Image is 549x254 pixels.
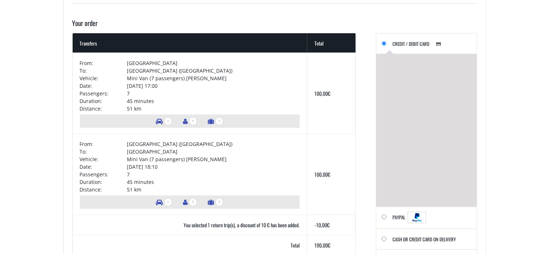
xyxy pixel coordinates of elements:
td: Mini Van (7 passengers) [PERSON_NAME] [127,74,300,82]
th: You selected 1 return trip(s), a discount of 10 € has been added. [73,215,307,235]
th: Transfers [73,33,307,53]
td: Date: [80,82,127,90]
span: 7 [215,198,223,206]
td: 45 minutes [127,178,300,186]
bdi: 190,00 [314,241,330,249]
td: To: [80,148,127,155]
iframe: Secure payment input frame [382,60,468,190]
li: Number of luggage items [204,195,227,209]
label: Cash or Credit Card on delivery [393,234,456,249]
bdi: 100,00 [314,90,330,97]
th: Total [307,33,356,53]
span: € [328,90,330,97]
label: PayPal [393,212,426,229]
td: [GEOGRAPHIC_DATA] ([GEOGRAPHIC_DATA]) [127,140,300,148]
td: From: [80,59,127,67]
span: € [328,171,330,178]
img: Credit / Debit Card [432,40,445,48]
li: Number of passengers [179,195,201,209]
td: To: [80,67,127,74]
span: 7 [215,117,223,125]
span: 7 [189,117,197,125]
td: Duration: [80,178,127,186]
img: PayPal acceptance mark [408,212,426,223]
td: Distance: [80,105,127,112]
span: € [328,241,330,249]
td: 51 km [127,105,300,112]
h3: Your order [72,18,477,33]
li: Number of passengers [179,115,201,128]
bdi: 100,00 [314,171,330,178]
td: [GEOGRAPHIC_DATA] ([GEOGRAPHIC_DATA]) [127,67,300,74]
td: Vehicle: [80,74,127,82]
td: Vehicle: [80,155,127,163]
td: Mini Van (7 passengers) [PERSON_NAME] [127,155,300,163]
label: Credit / Debit Card [393,39,446,54]
td: 45 minutes [127,97,300,105]
span: 1 [164,198,172,206]
td: From: [80,140,127,148]
td: Distance: [80,186,127,193]
td: Duration: [80,97,127,105]
span: 1 [164,117,172,125]
td: Passengers: [80,90,127,97]
td: Passengers: [80,171,127,178]
span: 7 [189,198,197,206]
td: [GEOGRAPHIC_DATA] [127,148,300,155]
td: 51 km [127,186,300,193]
li: Number of luggage items [204,115,227,128]
td: 7 [127,90,300,97]
td: Date: [80,163,127,171]
bdi: -10,00 [314,221,330,229]
li: Number of vehicles [152,115,176,128]
li: Number of vehicles [152,195,176,209]
td: [GEOGRAPHIC_DATA] [127,59,300,67]
td: [DATE] 18:10 [127,163,300,171]
td: [DATE] 17:00 [127,82,300,90]
td: 7 [127,171,300,178]
span: € [327,221,330,229]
